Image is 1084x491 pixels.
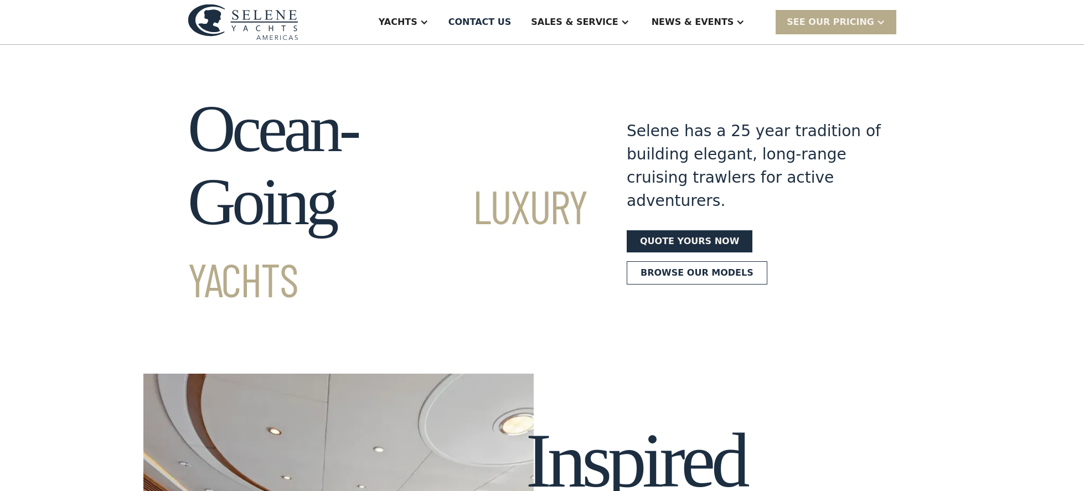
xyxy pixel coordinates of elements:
[188,4,298,40] img: logo
[448,15,512,29] div: Contact US
[776,10,896,34] div: SEE Our Pricing
[627,261,767,285] a: Browse our models
[627,230,752,252] a: Quote yours now
[531,15,618,29] div: Sales & Service
[188,178,587,307] span: Luxury Yachts
[379,15,417,29] div: Yachts
[652,15,734,29] div: News & EVENTS
[188,92,587,312] h1: Ocean-Going
[787,15,874,29] div: SEE Our Pricing
[627,120,881,213] div: Selene has a 25 year tradition of building elegant, long-range cruising trawlers for active adven...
